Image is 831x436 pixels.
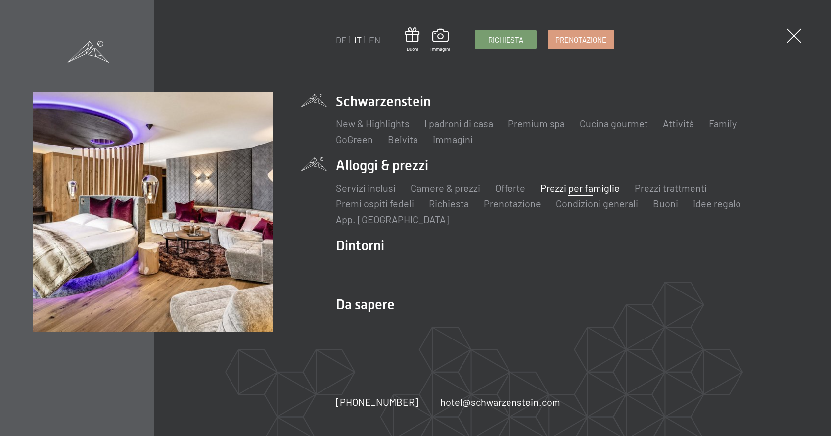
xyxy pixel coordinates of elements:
a: GoGreen [336,133,373,145]
a: hotel@schwarzenstein.com [440,395,560,409]
a: App. [GEOGRAPHIC_DATA] [336,213,450,225]
span: Richiesta [488,35,523,45]
a: New & Highlights [336,117,410,129]
a: Immagini [433,133,473,145]
a: Prenotazione [548,30,614,49]
span: [PHONE_NUMBER] [336,396,418,408]
a: Richiesta [475,30,536,49]
a: I padroni di casa [424,117,493,129]
a: Premi ospiti fedeli [336,197,414,209]
a: Offerte [495,182,525,194]
a: IT [354,34,362,45]
a: [PHONE_NUMBER] [336,395,418,409]
a: Family [709,117,737,129]
span: Prenotazione [555,35,606,45]
a: Cucina gourmet [580,117,648,129]
a: DE [336,34,347,45]
a: Prezzi trattmenti [635,182,707,194]
a: Attività [663,117,694,129]
a: Prezzi per famiglie [540,182,620,194]
a: Buoni [653,197,678,209]
span: Immagini [430,46,450,52]
a: Servizi inclusi [336,182,396,194]
a: Condizioni generali [556,197,638,209]
a: Prenotazione [484,197,541,209]
a: Richiesta [429,197,469,209]
a: Camere & prezzi [411,182,480,194]
a: Buoni [405,27,419,52]
a: Belvita [388,133,418,145]
a: EN [369,34,380,45]
a: Idee regalo [693,197,741,209]
a: Immagini [430,29,450,52]
a: Premium spa [508,117,565,129]
span: Buoni [405,46,419,52]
